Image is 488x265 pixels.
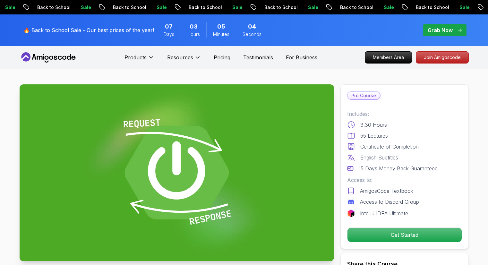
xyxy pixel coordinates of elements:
p: Back to School [183,4,226,11]
p: Sale [302,4,322,11]
p: Access to: [347,176,462,184]
p: Resources [167,54,193,61]
p: Get Started [347,228,462,242]
p: 🔥 Back to School Sale - Our best prices of the year! [23,26,154,34]
span: 4 Seconds [248,22,256,31]
a: Members Area [365,51,412,64]
p: Sale [226,4,247,11]
p: Sale [150,4,171,11]
a: Pricing [214,54,230,61]
p: Back to School [410,4,453,11]
p: English Subtitles [360,154,398,161]
p: AmigosCode Textbook [360,187,413,195]
p: Sale [378,4,398,11]
p: Grab Now [428,26,453,34]
span: 3 Hours [190,22,198,31]
p: Includes: [347,110,462,118]
p: 55 Lectures [360,132,388,140]
p: Certificate of Completion [360,143,419,150]
a: Join Amigoscode [416,51,469,64]
p: Sale [75,4,95,11]
p: IntelliJ IDEA Ultimate [360,209,408,217]
p: 3.30 Hours [360,121,387,129]
button: Products [124,54,154,66]
span: 7 Days [165,22,173,31]
p: Back to School [107,4,150,11]
span: Minutes [213,31,229,38]
p: Back to School [334,4,378,11]
img: building-apis-with-spring-boot_thumbnail [20,84,334,261]
img: jetbrains logo [347,209,355,217]
span: 5 Minutes [217,22,225,31]
p: Products [124,54,147,61]
a: Testimonials [243,54,273,61]
p: Sale [453,4,474,11]
p: Access to Discord Group [360,198,419,206]
button: Get Started [347,227,462,242]
p: Back to School [258,4,302,11]
p: Back to School [31,4,75,11]
p: Members Area [365,52,412,63]
p: Pro Course [347,92,380,99]
span: Seconds [243,31,261,38]
span: Days [164,31,174,38]
a: For Business [286,54,317,61]
p: 15 Days Money Back Guaranteed [359,165,438,172]
span: Hours [187,31,200,38]
button: Resources [167,54,201,66]
p: Join Amigoscode [416,52,468,63]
